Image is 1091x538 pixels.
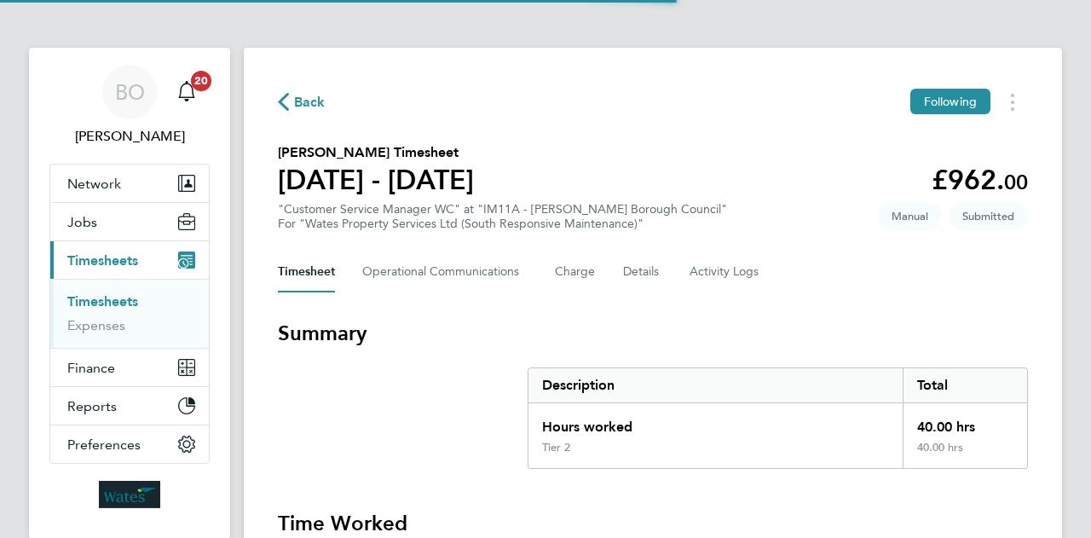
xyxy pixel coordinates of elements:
a: Timesheets [67,293,138,309]
span: 00 [1004,170,1028,194]
button: Back [278,91,326,113]
div: Hours worked [528,403,903,441]
h1: [DATE] - [DATE] [278,163,474,197]
span: This timesheet was manually created. [878,202,942,230]
button: Operational Communications [362,252,528,292]
div: "Customer Service Manager WC" at "IM11A - [PERSON_NAME] Borough Council" [278,202,727,231]
span: This timesheet is Submitted. [949,202,1028,230]
h2: [PERSON_NAME] Timesheet [278,142,474,163]
div: For "Wates Property Services Ltd (South Responsive Maintenance)" [278,217,727,231]
button: Timesheets Menu [997,89,1028,115]
h3: Time Worked [278,510,1028,537]
div: 40.00 hrs [903,403,1027,441]
button: Timesheets [50,241,209,279]
a: Go to home page [49,481,210,508]
h3: Summary [278,320,1028,347]
button: Timesheet [278,252,335,292]
span: Network [67,176,121,192]
div: Total [903,368,1027,402]
a: Expenses [67,317,125,333]
button: Activity Logs [690,252,761,292]
a: 20 [170,65,204,119]
div: Tier 2 [542,441,570,454]
span: BO [115,81,145,103]
button: Details [623,252,662,292]
span: 20 [191,71,211,91]
button: Finance [50,349,209,386]
span: Timesheets [67,252,138,269]
img: wates-logo-retina.png [99,481,160,508]
button: Jobs [50,203,209,240]
span: Back [294,92,326,113]
span: Preferences [67,437,141,453]
button: Preferences [50,425,209,463]
button: Charge [555,252,596,292]
span: Reports [67,398,117,414]
span: Following [924,94,977,109]
span: Jobs [67,214,97,230]
div: Timesheets [50,279,209,348]
app-decimal: £962. [932,164,1028,196]
span: Barrie O'Hare [49,126,210,147]
a: BO[PERSON_NAME] [49,65,210,147]
button: Following [910,89,990,114]
button: Reports [50,387,209,425]
button: Network [50,165,209,202]
div: Description [528,368,903,402]
div: 40.00 hrs [903,441,1027,468]
span: Finance [67,360,115,376]
div: Summary [528,367,1028,469]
